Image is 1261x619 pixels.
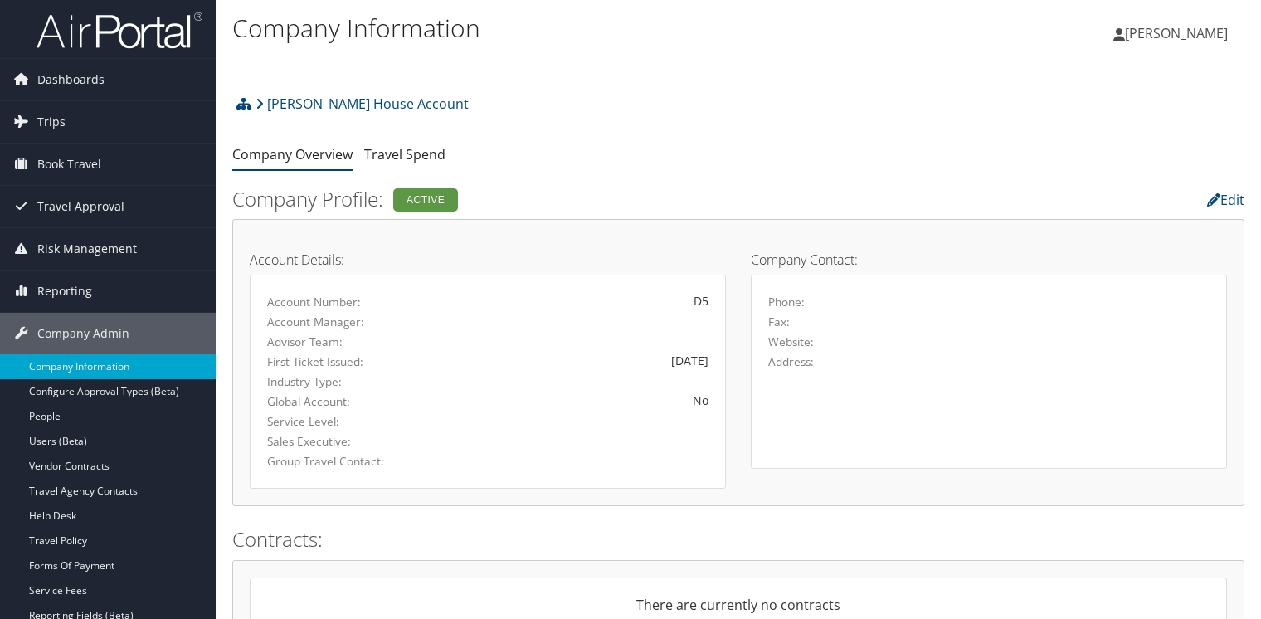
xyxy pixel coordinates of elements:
[267,373,397,390] label: Industry Type:
[267,433,397,450] label: Sales Executive:
[422,292,708,309] div: D5
[768,314,790,330] label: Fax:
[37,228,137,270] span: Risk Management
[267,413,397,430] label: Service Level:
[250,253,726,266] h4: Account Details:
[267,393,397,410] label: Global Account:
[37,186,124,227] span: Travel Approval
[364,145,445,163] a: Travel Spend
[232,11,907,46] h1: Company Information
[37,313,129,354] span: Company Admin
[1113,8,1244,58] a: [PERSON_NAME]
[37,11,202,50] img: airportal-logo.png
[422,352,708,369] div: [DATE]
[768,353,814,370] label: Address:
[37,144,101,185] span: Book Travel
[751,253,1227,266] h4: Company Contact:
[768,294,805,310] label: Phone:
[267,453,397,470] label: Group Travel Contact:
[37,59,105,100] span: Dashboards
[232,525,1244,553] h2: Contracts:
[267,334,397,350] label: Advisor Team:
[232,145,353,163] a: Company Overview
[768,334,814,350] label: Website:
[267,314,397,330] label: Account Manager:
[267,353,397,370] label: First Ticket Issued:
[393,188,458,212] div: Active
[1207,191,1244,209] a: Edit
[1125,24,1228,42] span: [PERSON_NAME]
[232,185,898,213] h2: Company Profile:
[267,294,397,310] label: Account Number:
[37,101,66,143] span: Trips
[422,392,708,409] div: No
[256,87,469,120] a: [PERSON_NAME] House Account
[37,271,92,312] span: Reporting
